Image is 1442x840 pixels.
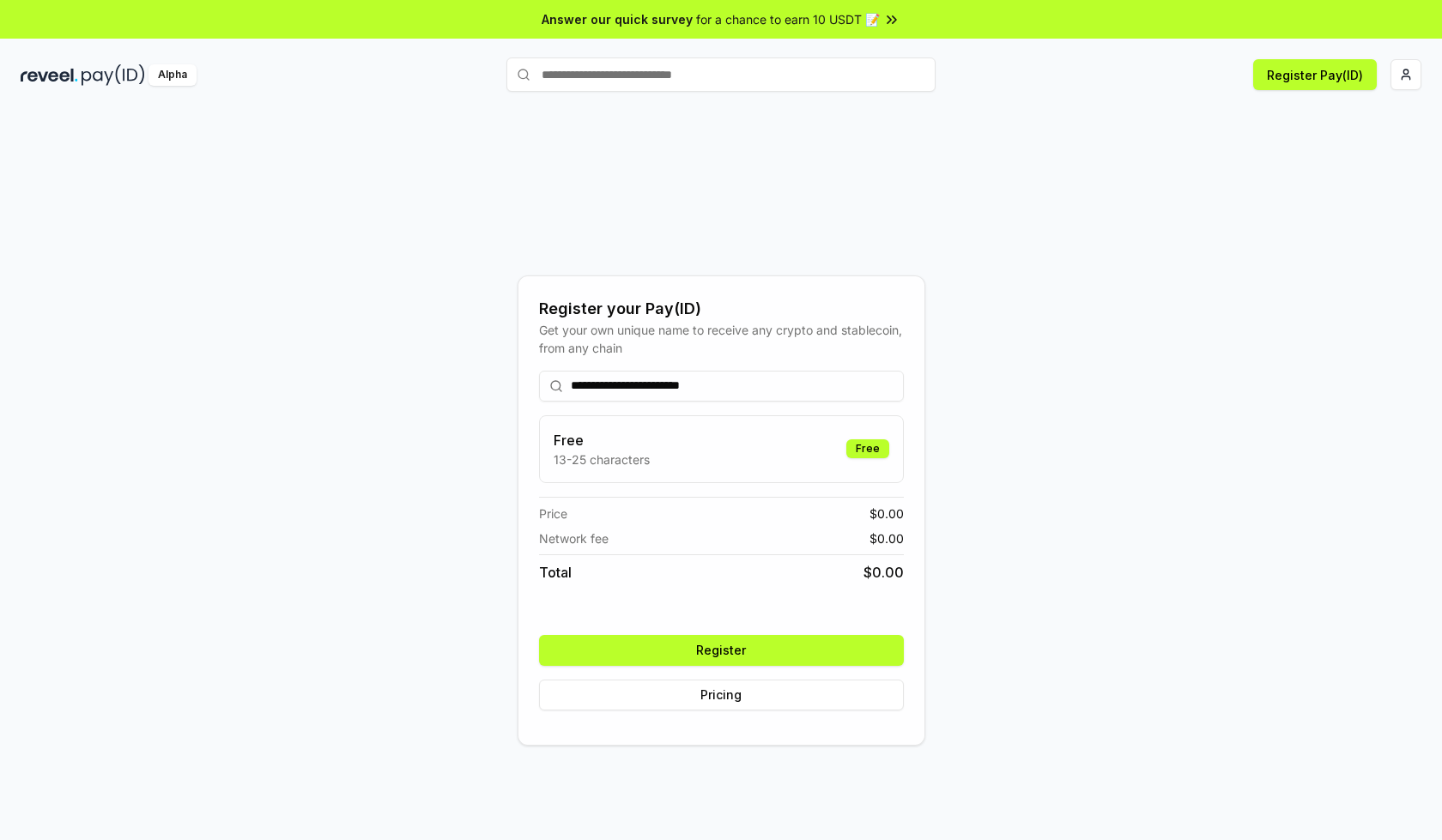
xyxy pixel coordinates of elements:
div: Register your Pay(ID) [539,297,904,321]
span: $ 0.00 [869,505,904,523]
img: pay_id [82,64,145,86]
button: Register Pay(ID) [1253,59,1377,90]
span: Price [539,505,567,523]
span: $ 0.00 [869,529,904,547]
p: 13-25 characters [554,450,650,468]
button: Register [539,635,904,666]
div: Get your own unique name to receive any crypto and stablecoin, from any chain [539,321,904,357]
span: Network fee [539,529,609,547]
span: for a chance to earn 10 USDT 📝 [696,10,880,28]
span: $ 0.00 [863,562,904,583]
h3: Free [554,430,650,450]
button: Pricing [539,680,904,710]
img: reveel_dark [21,64,78,86]
span: Answer our quick survey [542,10,693,28]
span: Total [539,562,572,583]
div: Alpha [148,64,197,86]
div: Free [846,439,889,458]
